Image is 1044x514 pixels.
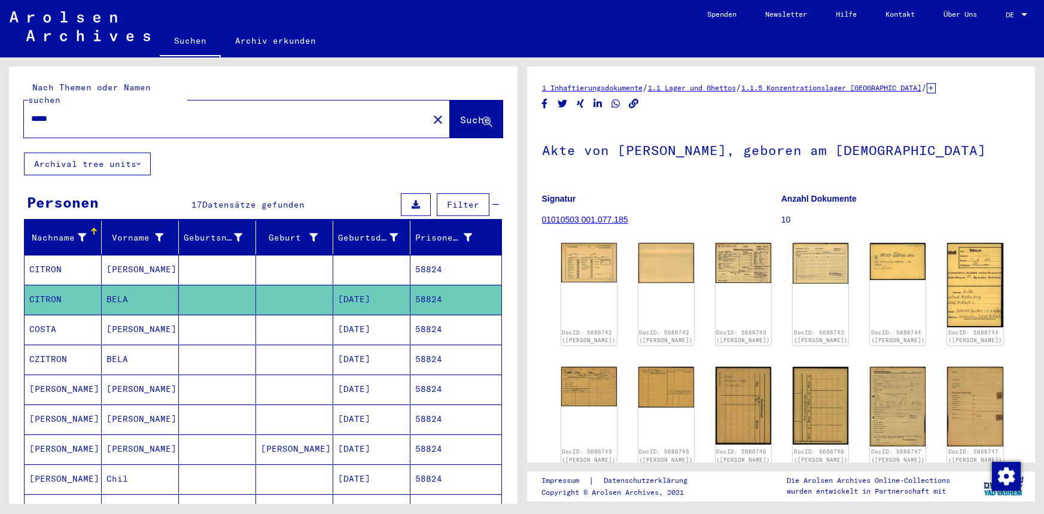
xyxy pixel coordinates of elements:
mat-cell: [PERSON_NAME] [25,434,102,464]
a: 1.1 Lager und Ghettos [648,83,736,92]
h1: Akte von [PERSON_NAME], geboren am [DEMOGRAPHIC_DATA] [542,123,1021,175]
button: Share on LinkedIn [592,96,604,111]
span: Filter [447,199,479,210]
mat-cell: COSTA [25,315,102,344]
span: 17 [191,199,202,210]
mat-cell: [DATE] [333,434,410,464]
mat-cell: CITRON [25,255,102,284]
img: 001.jpg [561,367,617,406]
img: 001.jpg [870,367,926,446]
div: Vorname [106,232,163,244]
button: Share on Twitter [556,96,569,111]
span: / [643,82,648,93]
a: Datenschutzerklärung [594,475,702,487]
mat-header-cell: Geburtsdatum [333,221,410,254]
mat-icon: close [431,112,445,127]
img: 001.jpg [716,243,771,283]
mat-cell: 58824 [410,285,501,314]
mat-cell: [DATE] [333,464,410,494]
span: Datensätze gefunden [202,199,305,210]
button: Suche [450,101,503,138]
mat-cell: CZITRON [25,345,102,374]
mat-cell: [PERSON_NAME] [25,404,102,434]
mat-header-cell: Vorname [102,221,179,254]
button: Share on Facebook [538,96,551,111]
div: Geburtsname [184,228,257,247]
mat-header-cell: Geburtsname [179,221,256,254]
button: Filter [437,193,489,216]
span: DE [1006,11,1019,19]
p: Die Arolsen Archives Online-Collections [787,475,950,486]
mat-header-cell: Geburt‏ [256,221,333,254]
div: Prisoner # [415,232,472,244]
a: DocID: 5686743 ([PERSON_NAME]) [794,329,848,344]
img: yv_logo.png [981,471,1026,501]
img: 002.jpg [793,367,848,445]
a: DocID: 5686742 ([PERSON_NAME]) [639,329,693,344]
mat-cell: [DATE] [333,375,410,404]
mat-cell: BELA [102,345,179,374]
button: Clear [426,107,450,131]
mat-header-cell: Nachname [25,221,102,254]
div: Zustimmung ändern [991,461,1020,490]
a: Archiv erkunden [221,26,330,55]
a: DocID: 5686747 ([PERSON_NAME]) [948,448,1002,463]
mat-cell: 58824 [410,255,501,284]
div: Nachname [29,232,86,244]
a: 01010503 001.077.185 [542,215,628,224]
p: Copyright © Arolsen Archives, 2021 [541,487,702,498]
div: | [541,475,702,487]
mat-cell: CITRON [25,285,102,314]
mat-cell: [PERSON_NAME] [25,464,102,494]
div: Prisoner # [415,228,487,247]
mat-cell: [DATE] [333,315,410,344]
mat-cell: [PERSON_NAME] [25,375,102,404]
mat-cell: 58824 [410,375,501,404]
img: 002.jpg [793,243,848,284]
mat-header-cell: Prisoner # [410,221,501,254]
img: 002.jpg [638,367,694,407]
div: Geburtsname [184,232,242,244]
mat-cell: Chil [102,464,179,494]
div: Geburtsdatum [338,232,398,244]
a: DocID: 5686744 ([PERSON_NAME]) [871,329,925,344]
button: Share on Xing [574,96,587,111]
div: Nachname [29,228,101,247]
a: DocID: 5686745 ([PERSON_NAME]) [562,448,616,463]
a: 1.1.5 Konzentrationslager [GEOGRAPHIC_DATA] [741,83,921,92]
mat-cell: [DATE] [333,285,410,314]
img: Zustimmung ändern [992,462,1021,491]
div: Geburt‏ [261,232,318,244]
button: Archival tree units [24,153,151,175]
mat-cell: 58824 [410,464,501,494]
mat-cell: BELA [102,285,179,314]
mat-cell: [PERSON_NAME] [102,434,179,464]
a: DocID: 5686743 ([PERSON_NAME]) [716,329,770,344]
img: Arolsen_neg.svg [10,11,150,41]
a: Suchen [160,26,221,57]
div: Vorname [106,228,178,247]
a: 1 Inhaftierungsdokumente [542,83,643,92]
a: DocID: 5686742 ([PERSON_NAME]) [562,329,616,344]
b: Anzahl Dokumente [781,194,857,203]
a: DocID: 5686746 ([PERSON_NAME]) [794,448,848,463]
b: Signatur [542,194,576,203]
img: 002.jpg [947,243,1003,327]
mat-cell: 58824 [410,345,501,374]
mat-label: Nach Themen oder Namen suchen [28,82,151,105]
img: 001.jpg [716,367,771,445]
div: Personen [27,191,99,213]
button: Share on WhatsApp [610,96,622,111]
p: wurden entwickelt in Partnerschaft mit [787,486,950,497]
p: 10 [781,214,1020,226]
img: 002.jpg [638,243,694,283]
span: / [921,82,927,93]
a: DocID: 5686745 ([PERSON_NAME]) [639,448,693,463]
button: Copy link [628,96,640,111]
a: DocID: 5686747 ([PERSON_NAME]) [871,448,925,463]
mat-cell: [PERSON_NAME] [102,404,179,434]
div: Geburt‏ [261,228,333,247]
img: 002.jpg [947,367,1003,446]
mat-cell: [PERSON_NAME] [256,434,333,464]
div: Geburtsdatum [338,228,413,247]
